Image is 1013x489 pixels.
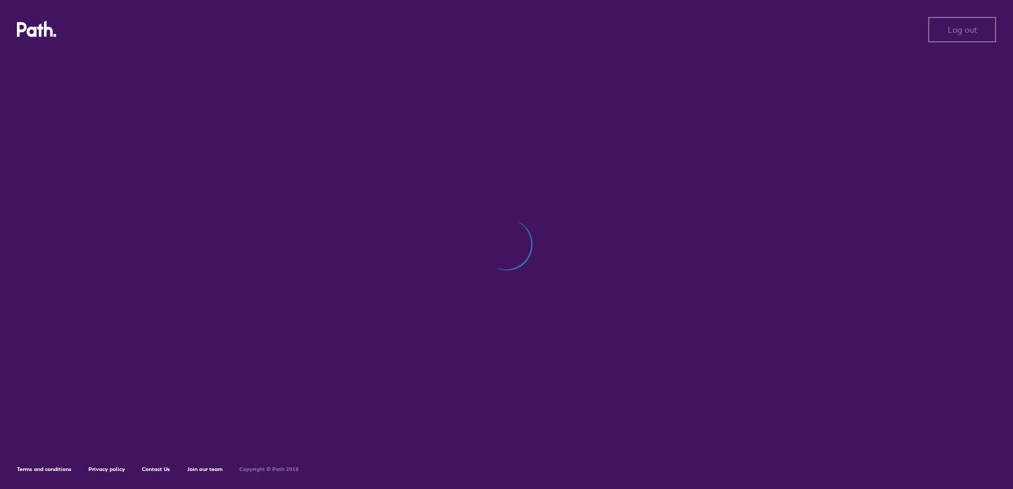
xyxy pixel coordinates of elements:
[187,466,223,473] a: Join our team
[928,17,996,42] button: Log out
[142,466,170,473] a: Contact Us
[948,25,977,34] span: Log out
[239,466,299,473] h6: Copyright © Path 2018
[17,466,72,473] a: Terms and conditions
[88,466,125,473] a: Privacy policy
